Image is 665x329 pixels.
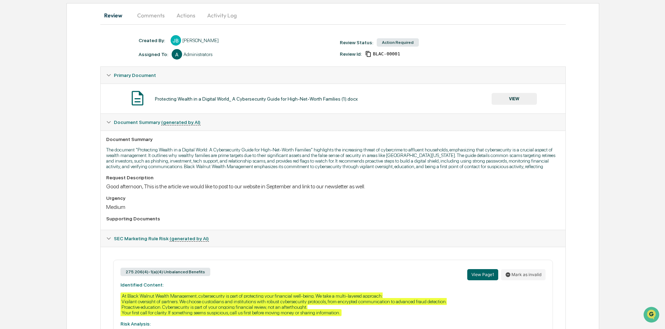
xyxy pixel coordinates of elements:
[171,35,181,46] div: JB
[120,292,447,316] div: At Black Walnut Wealth Management, cybersecurity is part of protecting your financial well-being....
[101,114,565,131] div: Document Summary (generated by AI)
[492,93,537,105] button: VIEW
[373,51,400,57] span: 5daf6b68-a42f-445b-b40f-a38d20324f12
[132,7,170,24] button: Comments
[129,89,146,107] img: Document Icon
[139,52,168,57] div: Assigned To:
[100,7,566,24] div: secondary tabs example
[106,175,560,180] div: Request Description
[101,230,565,247] div: SEC Marketing Rule Risk (generated by AI)
[161,119,201,125] u: (generated by AI)
[7,102,13,107] div: 🔎
[7,53,19,66] img: 1746055101610-c473b297-6a78-478c-a979-82029cc54cd1
[139,38,167,43] div: Created By: ‎ ‎
[172,49,182,60] div: A
[106,183,560,190] div: Good afternoon, This is the article we would like to post to our website in September and link to...
[643,306,662,325] iframe: Open customer support
[14,88,45,95] span: Preclearance
[170,7,202,24] button: Actions
[101,84,565,113] div: Primary Document
[7,15,127,26] p: How can we help?
[106,216,560,221] div: Supporting Documents
[106,136,560,142] div: Document Summary
[101,67,565,84] div: Primary Document
[120,321,151,327] strong: Risk Analysis:
[170,236,209,242] u: (generated by AI)
[114,72,156,78] span: Primary Document
[101,131,565,230] div: Document Summary (generated by AI)
[24,53,114,60] div: Start new chat
[377,38,419,47] div: Action Required
[57,88,86,95] span: Attestations
[4,85,48,97] a: 🖐️Preclearance
[24,60,88,66] div: We're available if you need us!
[7,88,13,94] div: 🖐️
[114,236,209,241] span: SEC Marketing Rule Risk
[106,195,560,201] div: Urgency
[4,98,47,111] a: 🔎Data Lookup
[118,55,127,64] button: Start new chat
[106,147,560,169] p: The document "Protecting Wealth in a Digital World: A Cybersecurity Guide for High-Net-Worth Fami...
[467,269,498,280] button: View Page1
[182,38,219,43] div: [PERSON_NAME]
[100,7,132,24] button: Review
[114,119,201,125] span: Document Summary
[202,7,242,24] button: Activity Log
[340,51,362,57] div: Review Id:
[501,269,546,280] button: Mark as invalid
[49,118,84,123] a: Powered byPylon
[340,40,373,45] div: Review Status:
[14,101,44,108] span: Data Lookup
[48,85,89,97] a: 🗄️Attestations
[69,118,84,123] span: Pylon
[106,204,560,210] div: Medium
[120,282,164,288] strong: Identified Content:
[120,268,210,276] div: 275.206(4)-1(a)(4) Unbalanced Benefits
[50,88,56,94] div: 🗄️
[183,52,212,57] div: Administrators
[155,96,358,102] div: Protecting Wealth in a Digital World_ A Cybersecurity Guide for High-Net-Worth Families (1).docx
